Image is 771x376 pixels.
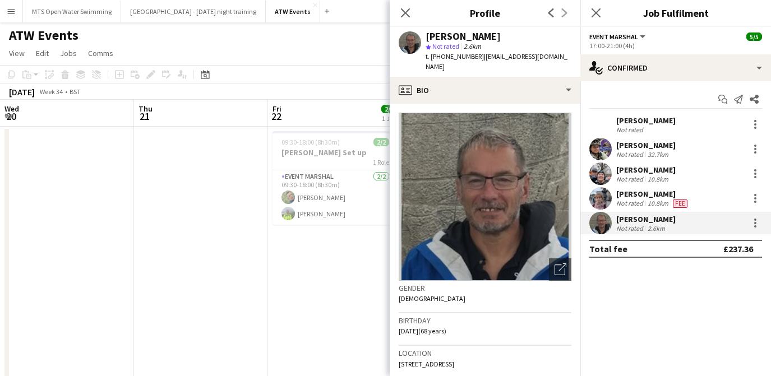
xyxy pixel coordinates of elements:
span: 21 [137,110,153,123]
div: [PERSON_NAME] [426,31,501,41]
div: [PERSON_NAME] [616,165,676,175]
div: Crew has different fees then in role [671,199,690,208]
span: 1 Role [373,158,389,166]
div: Not rated [616,224,645,233]
span: | [EMAIL_ADDRESS][DOMAIN_NAME] [426,52,567,71]
button: MTS Open Water Swimming [23,1,121,22]
span: Wed [4,104,19,114]
span: Not rated [432,42,459,50]
h1: ATW Events [9,27,79,44]
div: Not rated [616,126,645,134]
span: View [9,48,25,58]
h3: Gender [399,283,571,293]
h3: Birthday [399,315,571,326]
div: 32.7km [645,150,671,159]
span: [DATE] (68 years) [399,327,446,335]
h3: Location [399,348,571,358]
div: 1 Job [382,114,396,123]
span: t. [PHONE_NUMBER] [426,52,484,61]
span: 20 [3,110,19,123]
h3: [PERSON_NAME] Set up [273,147,398,157]
button: ATW Events [266,1,320,22]
app-job-card: 09:30-18:00 (8h30m)2/2[PERSON_NAME] Set up1 RoleEvent Marshal2/209:30-18:00 (8h30m)[PERSON_NAME][... [273,131,398,225]
span: Week 34 [37,87,65,96]
span: Thu [138,104,153,114]
button: [GEOGRAPHIC_DATA] - [DATE] night training [121,1,266,22]
div: Not rated [616,150,645,159]
img: Crew avatar or photo [399,113,571,281]
div: Confirmed [580,54,771,81]
span: [STREET_ADDRESS] [399,360,454,368]
div: 10.8km [645,199,671,208]
span: Edit [36,48,49,58]
div: Open photos pop-in [549,258,571,281]
span: [DEMOGRAPHIC_DATA] [399,294,465,303]
div: £237.36 [723,243,753,254]
div: Bio [390,77,580,104]
div: BST [70,87,81,96]
h3: Profile [390,6,580,20]
div: [PERSON_NAME] [616,189,690,199]
div: Not rated [616,199,645,208]
a: View [4,46,29,61]
div: [PERSON_NAME] [616,140,676,150]
span: 09:30-18:00 (8h30m) [281,138,340,146]
span: Comms [88,48,113,58]
span: Event Marshal [589,33,638,41]
span: 2/2 [381,105,397,113]
div: [PERSON_NAME] [616,115,676,126]
div: Total fee [589,243,627,254]
app-card-role: Event Marshal2/209:30-18:00 (8h30m)[PERSON_NAME][PERSON_NAME] [273,170,398,225]
div: 10.8km [645,175,671,183]
span: Fri [273,104,281,114]
span: Jobs [60,48,77,58]
div: [PERSON_NAME] [616,214,676,224]
span: 2/2 [373,138,389,146]
span: 5/5 [746,33,762,41]
div: Not rated [616,175,645,183]
div: 17:00-21:00 (4h) [589,41,762,50]
a: Jobs [56,46,81,61]
a: Edit [31,46,53,61]
span: Fee [673,199,687,208]
h3: Job Fulfilment [580,6,771,20]
span: 22 [271,110,281,123]
a: Comms [84,46,118,61]
span: 2.6km [461,42,483,50]
button: Event Marshal [589,33,647,41]
div: [DATE] [9,86,35,98]
div: 2.6km [645,224,667,233]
